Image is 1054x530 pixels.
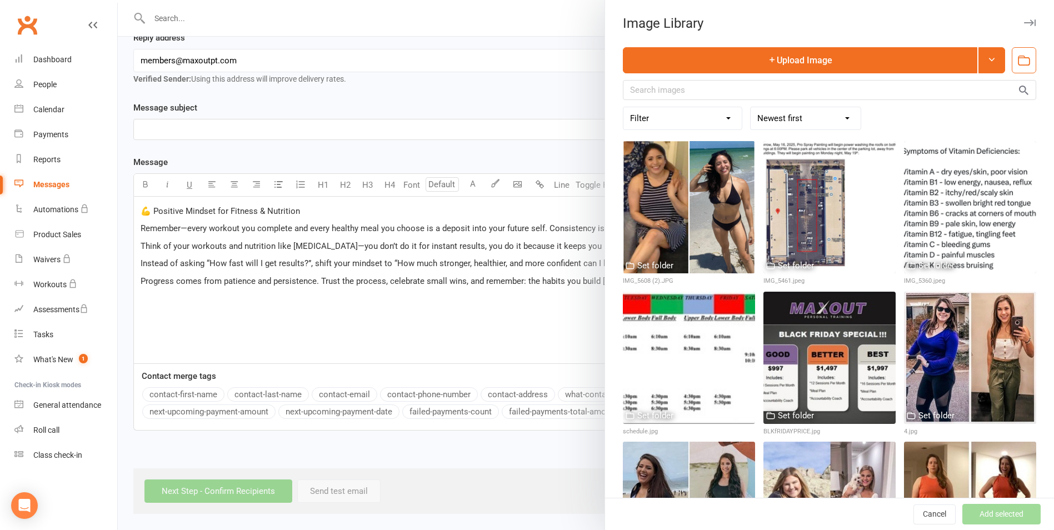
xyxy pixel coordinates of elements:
[605,16,1054,31] div: Image Library
[778,259,814,272] div: Set folder
[14,272,117,297] a: Workouts
[918,409,955,422] div: Set folder
[14,322,117,347] a: Tasks
[904,141,1036,273] img: IMG_5360.jpeg
[14,418,117,443] a: Roll call
[33,55,72,64] div: Dashboard
[14,247,117,272] a: Waivers
[623,292,755,424] img: schedule.jpg
[913,504,956,524] button: Cancel
[14,197,117,222] a: Automations
[13,11,41,39] a: Clubworx
[14,393,117,418] a: General attendance kiosk mode
[14,72,117,97] a: People
[14,147,117,172] a: Reports
[33,280,67,289] div: Workouts
[623,141,755,273] img: IMG_5608 (2).JPG
[33,155,61,164] div: Reports
[33,105,64,114] div: Calendar
[14,122,117,147] a: Payments
[33,401,101,409] div: General attendance
[763,292,896,424] img: BLKfRIDAYPRICE.jpg
[33,355,73,364] div: What's New
[33,205,78,214] div: Automations
[778,409,814,422] div: Set folder
[33,330,53,339] div: Tasks
[33,130,68,139] div: Payments
[33,426,59,434] div: Roll call
[11,492,38,519] div: Open Intercom Messenger
[14,47,117,72] a: Dashboard
[623,276,755,286] div: IMG_5608 (2).JPG
[33,255,61,264] div: Waivers
[14,443,117,468] a: Class kiosk mode
[763,427,896,437] div: BLKfRIDAYPRICE.jpg
[14,347,117,372] a: What's New1
[33,305,88,314] div: Assessments
[904,276,1036,286] div: IMG_5360.jpeg
[904,292,1036,424] img: 4.jpg
[14,97,117,122] a: Calendar
[623,80,1036,100] input: Search images
[14,297,117,322] a: Assessments
[763,276,896,286] div: IMG_5461.jpeg
[33,230,81,239] div: Product Sales
[637,409,673,422] div: Set folder
[33,180,69,189] div: Messages
[79,354,88,363] span: 1
[623,427,755,437] div: schedule.jpg
[33,80,57,89] div: People
[14,222,117,247] a: Product Sales
[14,172,117,197] a: Messages
[904,427,1036,437] div: 4.jpg
[623,47,977,73] button: Upload Image
[918,259,955,272] div: Set folder
[763,141,896,273] img: IMG_5461.jpeg
[637,259,673,272] div: Set folder
[33,451,82,459] div: Class check-in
